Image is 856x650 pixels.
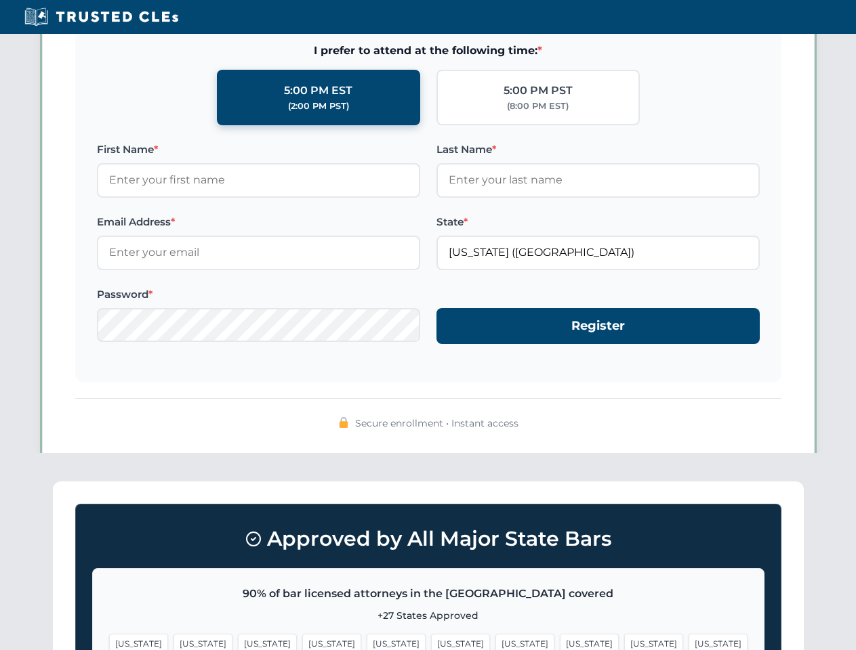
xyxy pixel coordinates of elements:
[97,163,420,197] input: Enter your first name
[504,82,573,100] div: 5:00 PM PST
[284,82,352,100] div: 5:00 PM EST
[20,7,182,27] img: Trusted CLEs
[109,585,748,603] p: 90% of bar licensed attorneys in the [GEOGRAPHIC_DATA] covered
[288,100,349,113] div: (2:00 PM PST)
[92,521,765,557] h3: Approved by All Major State Bars
[436,163,760,197] input: Enter your last name
[97,214,420,230] label: Email Address
[355,416,518,431] span: Secure enrollment • Instant access
[436,308,760,344] button: Register
[97,142,420,158] label: First Name
[97,42,760,60] span: I prefer to attend at the following time:
[436,214,760,230] label: State
[436,142,760,158] label: Last Name
[507,100,569,113] div: (8:00 PM EST)
[97,286,420,303] label: Password
[338,417,349,428] img: 🔒
[97,236,420,269] input: Enter your email
[436,236,760,269] input: Florida (FL)
[109,608,748,623] p: +27 States Approved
